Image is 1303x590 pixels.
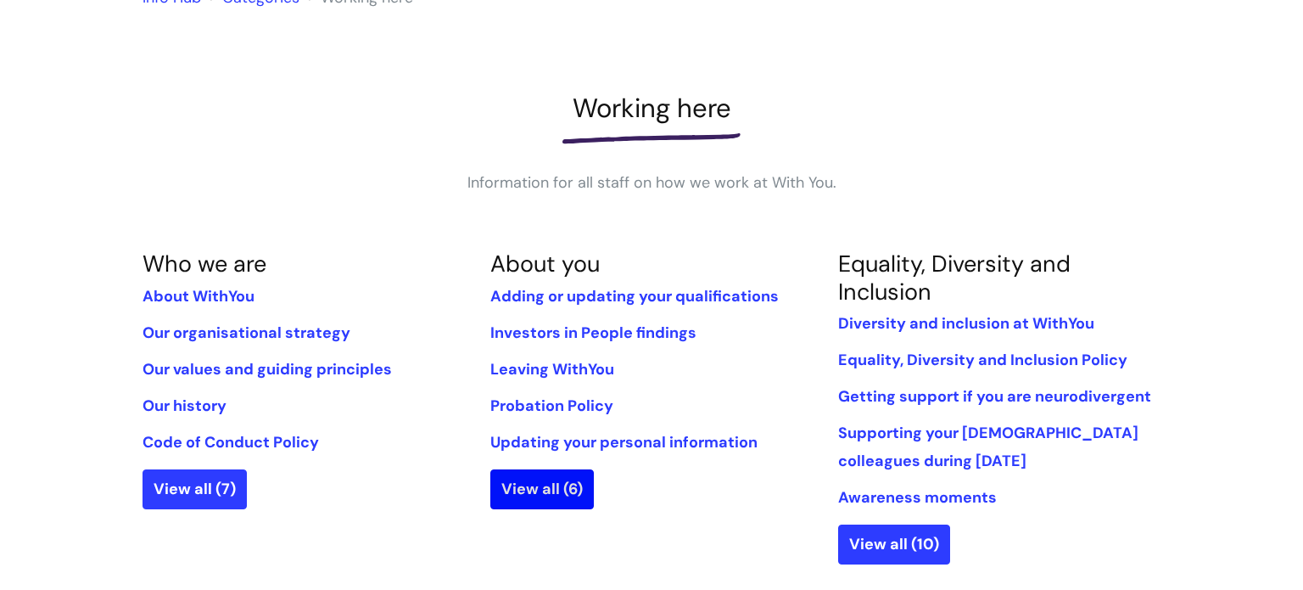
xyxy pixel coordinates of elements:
[143,432,319,452] a: Code of Conduct Policy
[490,249,600,278] a: About you
[143,469,247,509] a: View all (7)
[838,423,1138,470] a: Supporting your [DEMOGRAPHIC_DATA] colleagues during [DATE]
[838,313,1094,334] a: Diversity and inclusion at WithYou
[143,396,226,416] a: Our history
[490,286,779,306] a: Adding or updating your qualifications
[838,249,1071,306] a: Equality, Diversity and Inclusion
[143,323,350,343] a: Our organisational strategy
[490,323,696,343] a: Investors in People findings
[838,350,1127,370] a: Equality, Diversity and Inclusion Policy
[143,286,254,306] a: About WithYou
[490,359,614,379] a: Leaving WithYou
[838,525,950,564] a: View all (10)
[490,469,594,509] a: View all (6)
[143,249,266,278] a: Who we are
[490,432,758,452] a: Updating your personal information
[490,396,613,416] a: Probation Policy
[838,487,997,508] a: Awareness moments
[838,386,1151,407] a: Getting support if you are neurodivergent
[143,359,392,379] a: Our values and guiding principles
[143,93,1160,124] h1: Working here
[397,169,906,196] p: Information for all staff on how we work at With You.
